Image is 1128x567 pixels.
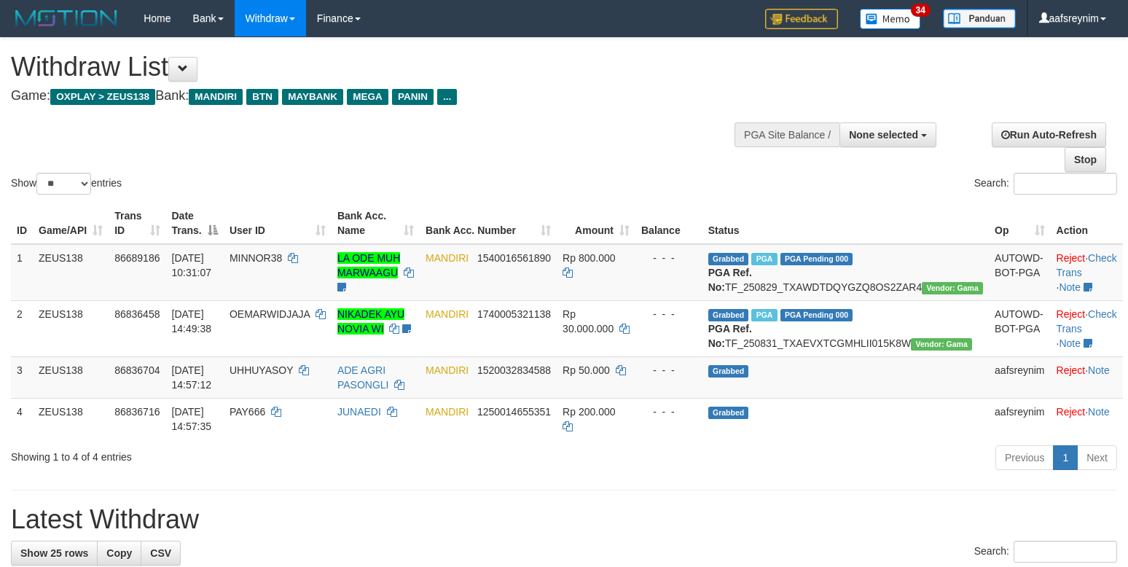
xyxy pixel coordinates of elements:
[641,404,697,419] div: - - -
[114,252,160,264] span: 86689186
[860,9,921,29] img: Button%20Memo.svg
[337,364,389,391] a: ADE AGRI PASONGLI
[1059,337,1081,349] a: Note
[172,364,212,391] span: [DATE] 14:57:12
[337,406,381,418] a: JUNAEDI
[780,253,853,265] span: PGA Pending
[989,398,1050,439] td: aafsreynim
[33,300,109,356] td: ZEUS138
[989,300,1050,356] td: AUTOWD-BOT-PGA
[1014,173,1117,195] input: Search:
[11,203,33,244] th: ID
[1057,406,1086,418] a: Reject
[1088,364,1110,376] a: Note
[911,4,931,17] span: 34
[563,364,610,376] span: Rp 50.000
[11,300,33,356] td: 2
[150,547,171,559] span: CSV
[230,406,265,418] span: PAY666
[109,203,165,244] th: Trans ID: activate to sort column ascending
[33,356,109,398] td: ZEUS138
[780,309,853,321] span: PGA Pending
[641,251,697,265] div: - - -
[1059,281,1081,293] a: Note
[557,203,635,244] th: Amount: activate to sort column ascending
[166,203,224,244] th: Date Trans.: activate to sort column descending
[224,203,332,244] th: User ID: activate to sort column ascending
[426,252,469,264] span: MANDIRI
[1057,252,1086,264] a: Reject
[11,444,459,464] div: Showing 1 to 4 of 4 entries
[114,364,160,376] span: 86836704
[33,398,109,439] td: ZEUS138
[189,89,243,105] span: MANDIRI
[36,173,91,195] select: Showentries
[477,308,551,320] span: Copy 1740005321138 to clipboard
[426,308,469,320] span: MANDIRI
[114,406,160,418] span: 86836716
[563,252,615,264] span: Rp 800.000
[172,406,212,432] span: [DATE] 14:57:35
[246,89,278,105] span: BTN
[11,7,122,29] img: MOTION_logo.png
[641,307,697,321] div: - - -
[974,541,1117,563] label: Search:
[992,122,1106,147] a: Run Auto-Refresh
[751,253,777,265] span: Marked by aafkaynarin
[1053,445,1078,470] a: 1
[420,203,557,244] th: Bank Acc. Number: activate to sort column ascending
[141,541,181,566] a: CSV
[751,309,777,321] span: Marked by aafseijuro
[11,89,737,103] h4: Game: Bank:
[708,407,749,419] span: Grabbed
[839,122,936,147] button: None selected
[282,89,343,105] span: MAYBANK
[230,308,310,320] span: OEMARWIDJAJA
[702,300,989,356] td: TF_250831_TXAEVXTCGMHLII015K8W
[347,89,388,105] span: MEGA
[332,203,420,244] th: Bank Acc. Name: activate to sort column ascending
[114,308,160,320] span: 86836458
[911,338,972,351] span: Vendor URL: https://trx31.1velocity.biz
[477,364,551,376] span: Copy 1520032834588 to clipboard
[1051,244,1123,301] td: · ·
[708,365,749,378] span: Grabbed
[11,356,33,398] td: 3
[708,267,752,293] b: PGA Ref. No:
[1057,364,1086,376] a: Reject
[426,406,469,418] span: MANDIRI
[1051,203,1123,244] th: Action
[708,323,752,349] b: PGA Ref. No:
[172,252,212,278] span: [DATE] 10:31:07
[97,541,141,566] a: Copy
[426,364,469,376] span: MANDIRI
[1057,252,1117,278] a: Check Trans
[563,406,615,418] span: Rp 200.000
[337,252,400,278] a: LA ODE MUH MARWAAGU
[11,541,98,566] a: Show 25 rows
[1051,356,1123,398] td: ·
[849,129,918,141] span: None selected
[989,203,1050,244] th: Op: activate to sort column ascending
[974,173,1117,195] label: Search:
[477,406,551,418] span: Copy 1250014655351 to clipboard
[33,244,109,301] td: ZEUS138
[735,122,839,147] div: PGA Site Balance /
[943,9,1016,28] img: panduan.png
[708,253,749,265] span: Grabbed
[337,308,404,335] a: NIKADEK AYU NOVIA WI
[1057,308,1117,335] a: Check Trans
[437,89,457,105] span: ...
[563,308,614,335] span: Rp 30.000.000
[702,244,989,301] td: TF_250829_TXAWDTDQYGZQ8OS2ZAR4
[106,547,132,559] span: Copy
[20,547,88,559] span: Show 25 rows
[11,244,33,301] td: 1
[765,9,838,29] img: Feedback.jpg
[11,173,122,195] label: Show entries
[230,252,282,264] span: MINNOR38
[230,364,293,376] span: UHHUYASOY
[477,252,551,264] span: Copy 1540016561890 to clipboard
[1014,541,1117,563] input: Search:
[1065,147,1106,172] a: Stop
